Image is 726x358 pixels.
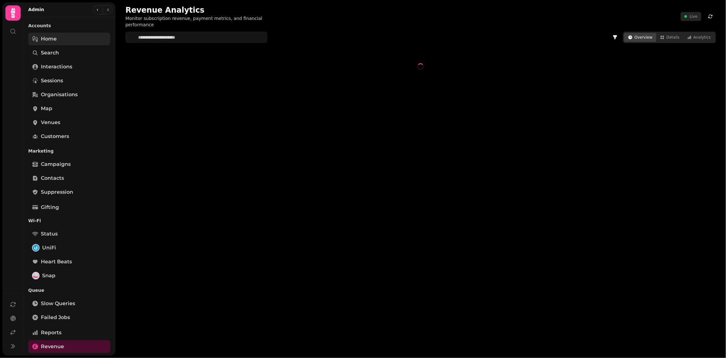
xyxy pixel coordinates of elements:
span: Live [690,14,697,19]
a: Search [28,47,110,59]
span: Heart beats [41,258,72,266]
a: Reports [28,326,110,339]
a: Heart beats [28,255,110,268]
img: UniFi [33,245,39,251]
a: Interactions [28,60,110,73]
a: Home [28,33,110,45]
span: Gifting [41,204,59,211]
h2: Revenue Analytics [125,5,247,15]
span: Customers [41,133,69,140]
span: Reports [41,329,61,336]
a: Contacts [28,172,110,185]
a: Organisations [28,88,110,101]
button: Refresh data [705,11,716,22]
h2: Admin [28,6,44,13]
p: Marketing [28,145,110,157]
a: SnapSnap [28,269,110,282]
a: Failed Jobs [28,311,110,324]
a: Customers [28,130,110,143]
a: Slow Queries [28,297,110,310]
a: Gifting [28,201,110,214]
span: Map [41,105,52,112]
span: Revenue [41,343,64,350]
span: Suppression [41,188,73,196]
a: UniFiUniFi [28,242,110,254]
a: Suppression [28,186,110,198]
span: UniFi [42,244,56,252]
span: Campaigns [41,160,71,168]
a: Sessions [28,74,110,87]
button: Toggle filters [610,32,621,43]
a: Campaigns [28,158,110,171]
img: Snap [33,273,39,279]
span: Venues [41,119,60,126]
a: Status [28,228,110,240]
p: Monitor subscription revenue, payment metrics, and financial performance [125,15,288,28]
span: Status [41,230,58,238]
span: Slow Queries [41,300,75,307]
span: Failed Jobs [41,314,70,321]
a: Map [28,102,110,115]
a: Revenue [28,340,110,353]
p: Wi-Fi [28,215,110,226]
button: Details [656,33,684,42]
span: Sessions [41,77,63,85]
a: Venues [28,116,110,129]
button: Overview [624,33,656,42]
span: Interactions [41,63,72,71]
button: Analytics [684,33,715,42]
span: Snap [42,272,55,279]
span: Search [41,49,59,57]
p: Accounts [28,20,110,31]
span: Organisations [41,91,78,98]
span: Contacts [41,174,64,182]
p: Queue [28,285,110,296]
span: Home [41,35,57,43]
